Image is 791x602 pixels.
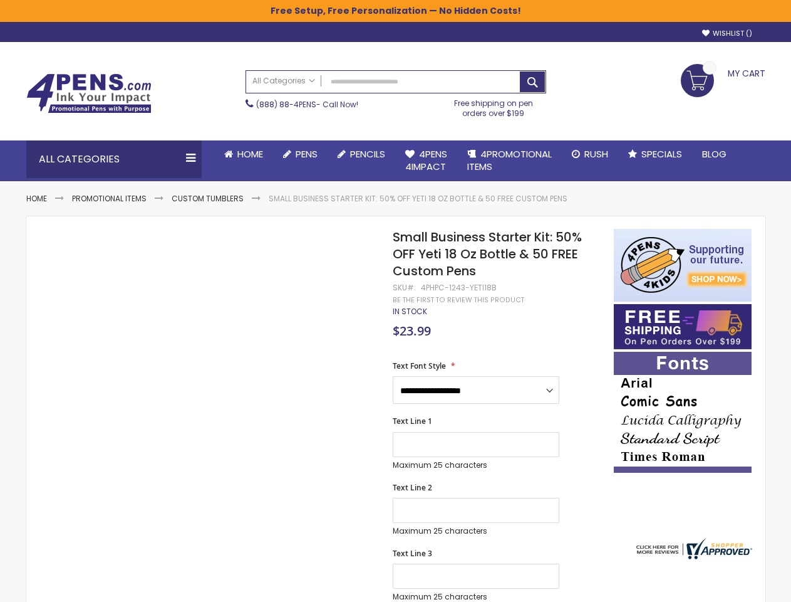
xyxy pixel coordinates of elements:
[421,283,497,293] div: 4PHPC-1243-YETI18B
[246,71,321,92] a: All Categories
[393,322,431,339] span: $23.99
[393,361,446,371] span: Text Font Style
[702,147,726,161] span: Blog
[614,229,752,302] img: 4pens 4 kids
[618,140,692,168] a: Specials
[467,147,552,173] span: 4PROMOTIONAL ITEMS
[393,460,559,470] p: Maximum 25 characters
[256,99,358,110] span: - Call Now!
[214,140,273,168] a: Home
[405,147,447,173] span: 4Pens 4impact
[562,140,618,168] a: Rush
[350,147,385,161] span: Pencils
[252,76,315,86] span: All Categories
[692,140,737,168] a: Blog
[269,194,567,204] li: Small Business Starter Kit: 50% OFF Yeti 18 Oz Bottle & 50 FREE Custom Pens
[633,538,752,559] img: 4pens.com widget logo
[393,282,416,293] strong: SKU
[296,147,318,161] span: Pens
[614,352,752,473] img: font-personalization-examples
[26,73,152,114] img: 4Pens Custom Pens and Promotional Products
[393,548,432,559] span: Text Line 3
[614,304,752,349] img: Free shipping on orders over $199
[702,29,752,38] a: Wishlist
[393,526,559,536] p: Maximum 25 characters
[256,99,316,110] a: (888) 88-4PENS
[72,193,147,204] a: Promotional Items
[393,592,559,602] p: Maximum 25 characters
[393,416,432,426] span: Text Line 1
[172,193,244,204] a: Custom Tumblers
[26,140,202,178] div: All Categories
[393,295,524,305] a: Be the first to review this product
[237,147,263,161] span: Home
[26,193,47,204] a: Home
[633,551,752,562] a: 4pens.com certificate URL
[395,140,457,181] a: 4Pens4impact
[393,306,427,317] span: In stock
[393,307,427,317] div: Availability
[393,482,432,493] span: Text Line 2
[441,93,546,119] div: Free shipping on pen orders over $199
[641,147,682,161] span: Specials
[328,140,395,168] a: Pencils
[393,228,582,280] span: Small Business Starter Kit: 50% OFF Yeti 18 Oz Bottle & 50 FREE Custom Pens
[584,147,608,161] span: Rush
[273,140,328,168] a: Pens
[457,140,562,181] a: 4PROMOTIONALITEMS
